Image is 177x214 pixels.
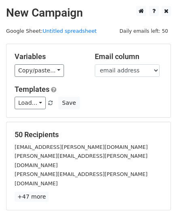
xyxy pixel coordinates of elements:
[117,27,171,36] span: Daily emails left: 50
[58,97,79,109] button: Save
[15,64,64,77] a: Copy/paste...
[15,52,83,61] h5: Variables
[15,85,49,93] a: Templates
[15,192,49,202] a: +47 more
[6,6,171,20] h2: New Campaign
[95,52,163,61] h5: Email column
[15,130,162,139] h5: 50 Recipients
[117,28,171,34] a: Daily emails left: 50
[15,171,147,186] small: [PERSON_NAME][EMAIL_ADDRESS][PERSON_NAME][DOMAIN_NAME]
[6,28,97,34] small: Google Sheet:
[15,153,147,168] small: [PERSON_NAME][EMAIL_ADDRESS][PERSON_NAME][DOMAIN_NAME]
[15,144,148,150] small: [EMAIL_ADDRESS][PERSON_NAME][DOMAIN_NAME]
[15,97,46,109] a: Load...
[43,28,96,34] a: Untitled spreadsheet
